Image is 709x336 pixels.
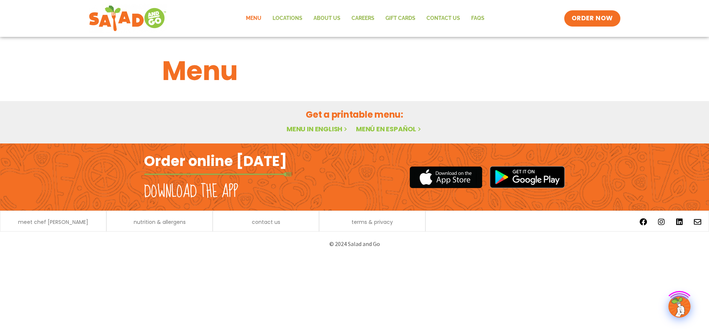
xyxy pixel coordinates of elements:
a: terms & privacy [352,219,393,225]
a: Menu [240,10,267,27]
a: ORDER NOW [564,10,620,27]
span: ORDER NOW [572,14,613,23]
a: Careers [346,10,380,27]
a: About Us [308,10,346,27]
a: GIFT CARDS [380,10,421,27]
nav: Menu [240,10,490,27]
img: appstore [410,165,482,189]
h2: Order online [DATE] [144,152,287,170]
h2: Get a printable menu: [162,108,547,121]
h1: Menu [162,51,547,91]
a: meet chef [PERSON_NAME] [18,219,88,225]
a: nutrition & allergens [134,219,186,225]
a: Locations [267,10,308,27]
a: Contact Us [421,10,466,27]
img: new-SAG-logo-768×292 [89,4,167,33]
a: contact us [252,219,280,225]
a: Menu in English [287,124,349,134]
h2: Download the app [144,181,238,202]
a: Menú en español [356,124,422,134]
p: © 2024 Salad and Go [148,239,561,249]
img: google_play [490,166,565,188]
img: fork [144,172,292,176]
a: FAQs [466,10,490,27]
